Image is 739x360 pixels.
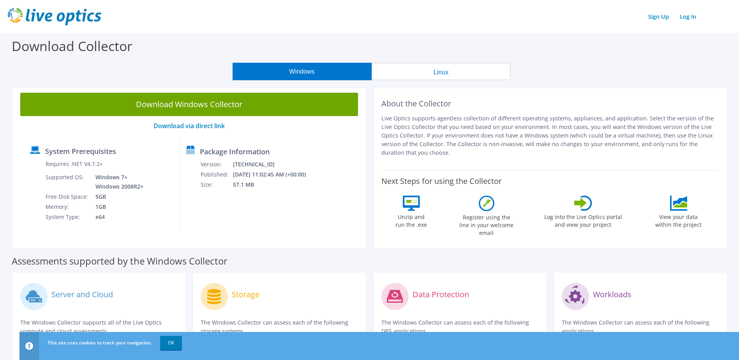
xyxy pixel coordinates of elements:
[200,169,233,180] td: Published:
[201,318,358,335] p: The Windows Collector can assess each of the following storage systems.
[381,318,538,335] p: The Windows Collector can assess each of the following DPS applications.
[233,63,372,80] button: Windows
[644,11,673,22] a: Sign Up
[8,8,101,25] img: live_optics_svg.svg
[20,93,358,116] a: Download Windows Collector
[90,212,145,222] td: x64
[232,291,259,298] label: Storage
[45,172,90,192] td: Supported OS:
[233,169,316,180] td: [DATE] 11:02:45 AM (+00:00)
[45,147,116,155] label: System Prerequisites
[651,211,707,229] label: View your data within the project
[46,160,103,168] label: Requires .NET V4.7.2+
[153,122,225,130] a: Download via direct link
[413,291,469,298] label: Data Protection
[544,211,623,229] label: Log into the Live Optics portal and view your project
[45,212,90,222] td: System Type:
[233,180,316,190] td: 57.1 MB
[233,159,316,169] td: [TECHNICAL_ID]
[200,159,233,169] td: Version:
[90,172,145,192] td: Windows 7+ Windows 2008R2+
[200,148,270,155] label: Package Information
[381,176,502,186] label: Next Steps for using the Collector
[372,63,511,80] button: Linux
[381,99,719,108] h2: About the Collector
[45,202,90,212] td: Memory:
[381,114,719,157] p: Live Optics supports agentless collection of different operating systems, appliances, and applica...
[676,11,700,22] a: Log In
[90,192,145,202] td: 5GB
[562,318,719,335] p: The Windows Collector can assess each of the following applications.
[457,211,516,237] label: Register using the line in your welcome email
[51,291,113,298] label: Server and Cloud
[90,202,145,212] td: 1GB
[12,37,132,55] label: Download Collector
[48,339,152,346] span: This site uses cookies to track your navigation.
[160,336,182,350] a: OK
[12,257,228,265] label: Assessments supported by the Windows Collector
[593,291,631,298] label: Workloads
[20,318,177,335] p: The Windows Collector supports all of the Live Optics compute and cloud assessments.
[393,211,429,229] label: Unzip and run the .exe
[200,180,233,190] td: Size:
[45,192,90,202] td: Free Disk Space:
